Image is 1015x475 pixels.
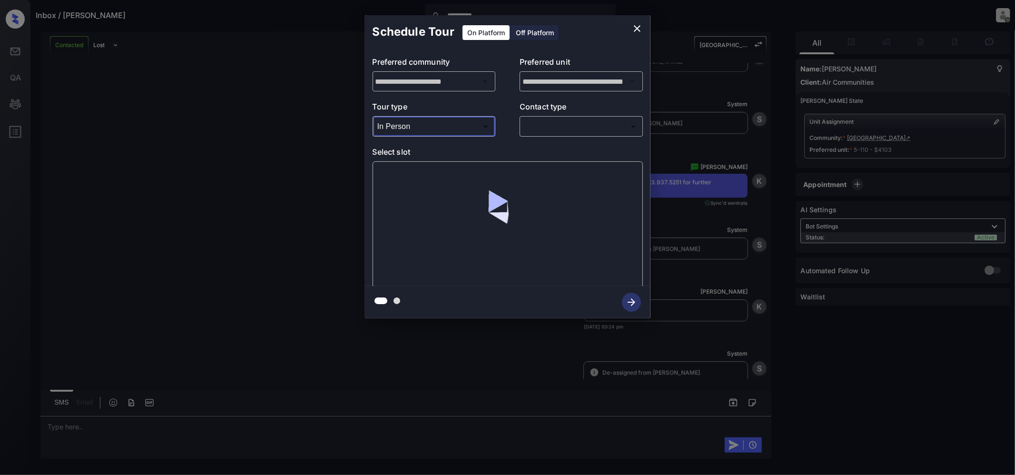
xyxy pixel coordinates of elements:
h2: Schedule Tour [365,15,462,49]
p: Tour type [373,101,496,116]
p: Contact type [520,101,643,116]
button: btn-next [616,290,647,315]
p: Preferred community [373,56,496,71]
div: In Person [375,119,493,134]
img: loaderv1.7921fd1ed0a854f04152.gif [452,169,563,281]
p: Select slot [373,146,643,161]
div: Off Platform [511,25,559,40]
button: close [628,19,647,38]
p: Preferred unit [520,56,643,71]
div: On Platform [463,25,510,40]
